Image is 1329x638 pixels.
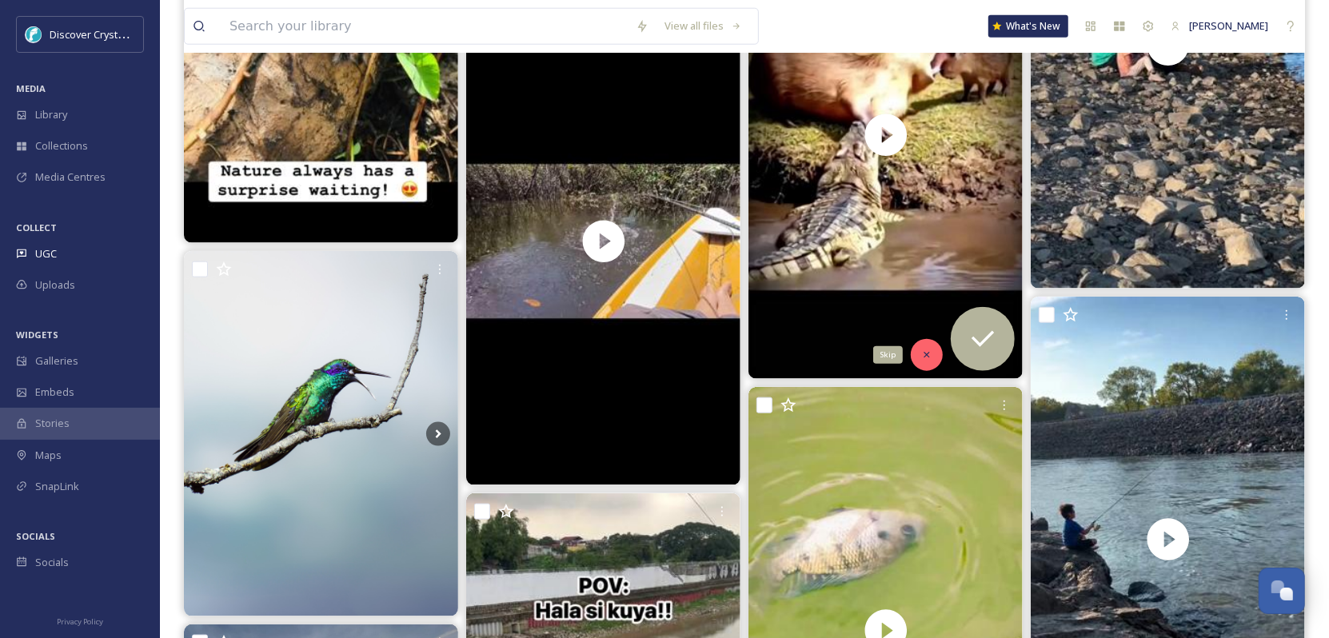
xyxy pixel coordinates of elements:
span: WIDGETS [16,329,58,341]
span: Media Centres [35,169,106,185]
input: Search your library [221,9,628,44]
span: Embeds [35,385,74,400]
span: Privacy Policy [57,616,103,627]
span: Stories [35,416,70,431]
span: SOCIALS [16,530,55,542]
span: UGC [35,246,57,261]
a: What's New [988,15,1068,38]
span: COLLECT [16,221,57,233]
span: SnapLink [35,479,79,494]
img: download.jpeg [26,26,42,42]
span: Library [35,107,67,122]
div: Skip [873,346,903,364]
span: Socials [35,555,69,570]
a: Privacy Policy [57,611,103,630]
button: Open Chat [1259,568,1305,614]
img: Fotografiar este Colibrí Orejas Violetas Mexicano fue todo un reto porque solo lo escuchaba, pero... [184,251,458,616]
span: Galleries [35,353,78,369]
a: View all files [657,10,750,42]
span: MEDIA [16,82,46,94]
span: Collections [35,138,88,154]
span: Uploads [35,277,75,293]
span: Maps [35,448,62,463]
span: Discover Crystal River [US_STATE] [50,26,209,42]
a: [PERSON_NAME] [1163,10,1276,42]
span: [PERSON_NAME] [1189,18,1268,33]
